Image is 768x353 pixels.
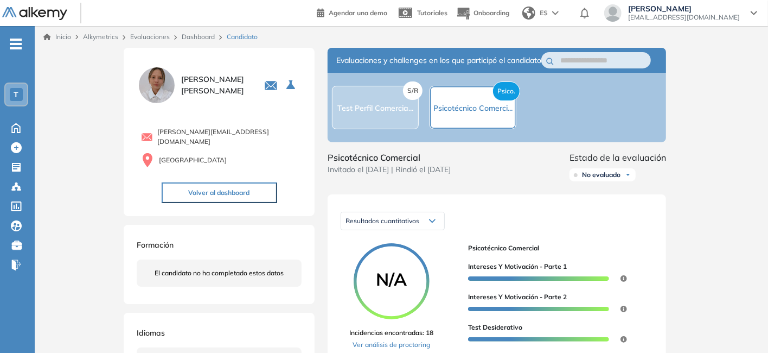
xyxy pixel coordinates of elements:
[492,81,520,101] span: Psico.
[625,172,631,178] img: Ícono de flecha
[552,11,559,15] img: arrow
[130,33,170,41] a: Evaluaciones
[468,323,522,332] span: Test Desiderativo
[2,7,67,21] img: Logo
[10,43,22,45] i: -
[328,151,451,164] span: Psicotécnico Comercial
[137,240,174,250] span: Formación
[628,13,740,22] span: [EMAIL_ADDRESS][DOMAIN_NAME]
[157,127,302,147] span: [PERSON_NAME][EMAIL_ADDRESS][DOMAIN_NAME]
[522,7,535,20] img: world
[182,33,215,41] a: Dashboard
[403,81,423,100] span: S/R
[137,65,177,105] img: PROFILE_MENU_LOGO_USER
[328,164,451,175] span: Invitado el [DATE] | Rindió el [DATE]
[456,2,509,25] button: Onboarding
[349,340,433,350] a: Ver análisis de proctoring
[282,75,302,95] button: Seleccione la evaluación activa
[468,262,567,272] span: Intereses y Motivación - Parte 1
[628,4,740,13] span: [PERSON_NAME]
[336,55,541,66] span: Evaluaciones y challenges en los que participó el candidato
[354,270,430,288] span: N/A
[540,8,548,18] span: ES
[155,268,284,278] span: El candidato no ha completado estos datos
[582,171,620,179] span: No evaluado
[433,103,513,113] span: Psicotécnico Comerci...
[569,151,666,164] span: Estado de la evaluación
[181,74,251,97] span: [PERSON_NAME] [PERSON_NAME]
[159,155,227,165] span: [GEOGRAPHIC_DATA]
[337,103,413,113] span: Test Perfil Comercia...
[468,292,567,302] span: Intereses y Motivación - Parte 2
[43,32,71,42] a: Inicio
[329,9,387,17] span: Agendar una demo
[417,9,447,17] span: Tutoriales
[162,182,277,203] button: Volver al dashboard
[345,217,419,225] span: Resultados cuantitativos
[14,90,19,99] span: T
[137,328,165,338] span: Idiomas
[473,9,509,17] span: Onboarding
[317,5,387,18] a: Agendar una demo
[227,32,258,42] span: Candidato
[349,328,433,338] span: Incidencias encontradas: 18
[468,243,644,253] span: Psicotécnico Comercial
[83,33,118,41] span: Alkymetrics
